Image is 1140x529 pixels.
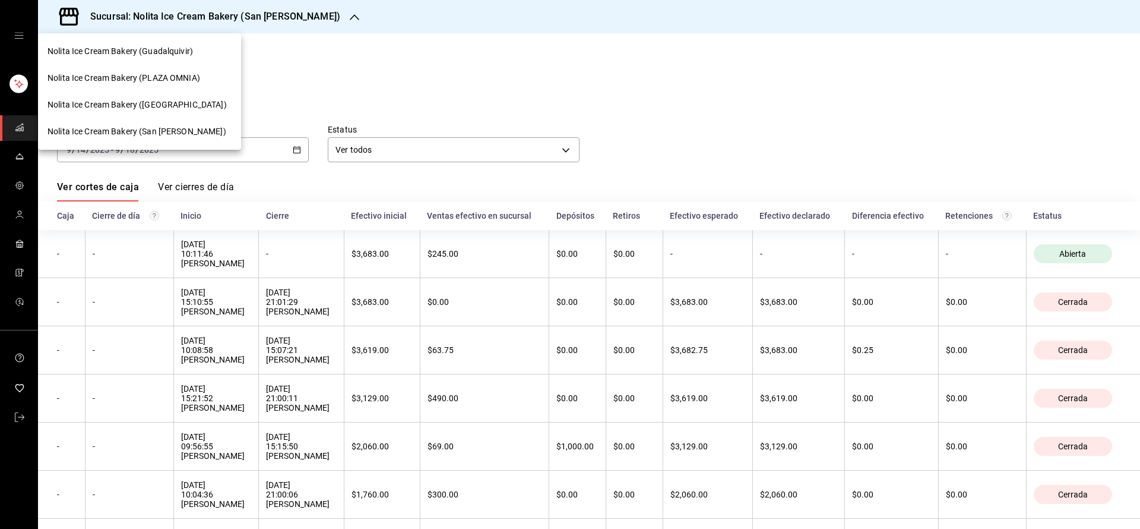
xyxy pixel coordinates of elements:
[38,65,241,92] div: Nolita Ice Cream Bakery (PLAZA OMNIA)
[47,45,193,58] span: Nolita Ice Cream Bakery (Guadalquivir)
[38,38,241,65] div: Nolita Ice Cream Bakery (Guadalquivir)
[38,118,241,145] div: Nolita Ice Cream Bakery (San [PERSON_NAME])
[47,72,200,84] span: Nolita Ice Cream Bakery (PLAZA OMNIA)
[38,92,241,118] div: Nolita Ice Cream Bakery ([GEOGRAPHIC_DATA])
[47,99,227,111] span: Nolita Ice Cream Bakery ([GEOGRAPHIC_DATA])
[47,125,226,138] span: Nolita Ice Cream Bakery (San [PERSON_NAME])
